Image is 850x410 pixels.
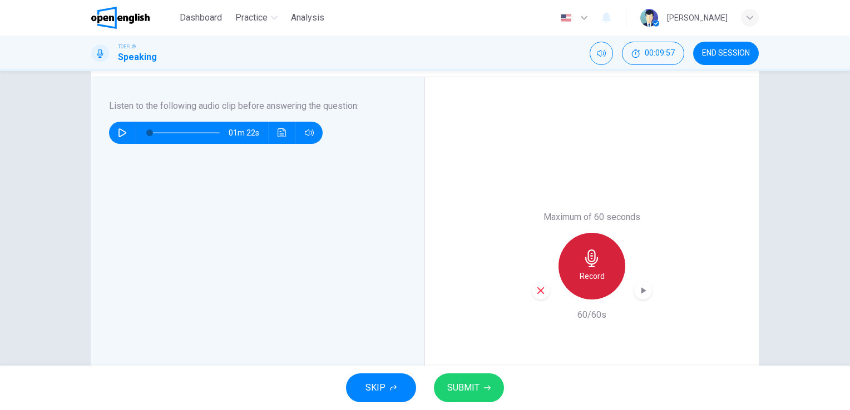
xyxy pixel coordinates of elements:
span: Analysis [291,11,324,24]
button: Dashboard [175,8,226,28]
img: OpenEnglish logo [91,7,150,29]
span: SUBMIT [447,380,480,396]
h6: 60/60s [577,308,606,322]
button: Analysis [286,8,329,28]
span: Dashboard [180,11,222,24]
h6: Listen to the following audio clip before answering the question : [109,99,393,113]
img: en [559,14,573,22]
span: 00:09:57 [645,49,675,58]
h6: Record [580,269,605,283]
button: SKIP [346,373,416,402]
button: Click to see the audio transcription [273,122,291,144]
span: Practice [235,11,268,24]
button: Practice [231,8,282,28]
button: Record [559,233,625,299]
span: END SESSION [702,49,750,58]
div: Mute [590,42,613,65]
a: OpenEnglish logo [91,7,175,29]
img: Profile picture [640,9,658,27]
h6: Maximum of 60 seconds [543,211,640,224]
span: 01m 22s [229,122,268,144]
button: 00:09:57 [622,42,684,65]
h1: Speaking [118,51,157,64]
span: SKIP [365,380,386,396]
button: END SESSION [693,42,759,65]
div: [PERSON_NAME] [667,11,728,24]
button: SUBMIT [434,373,504,402]
div: Hide [622,42,684,65]
span: TOEFL® [118,43,136,51]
